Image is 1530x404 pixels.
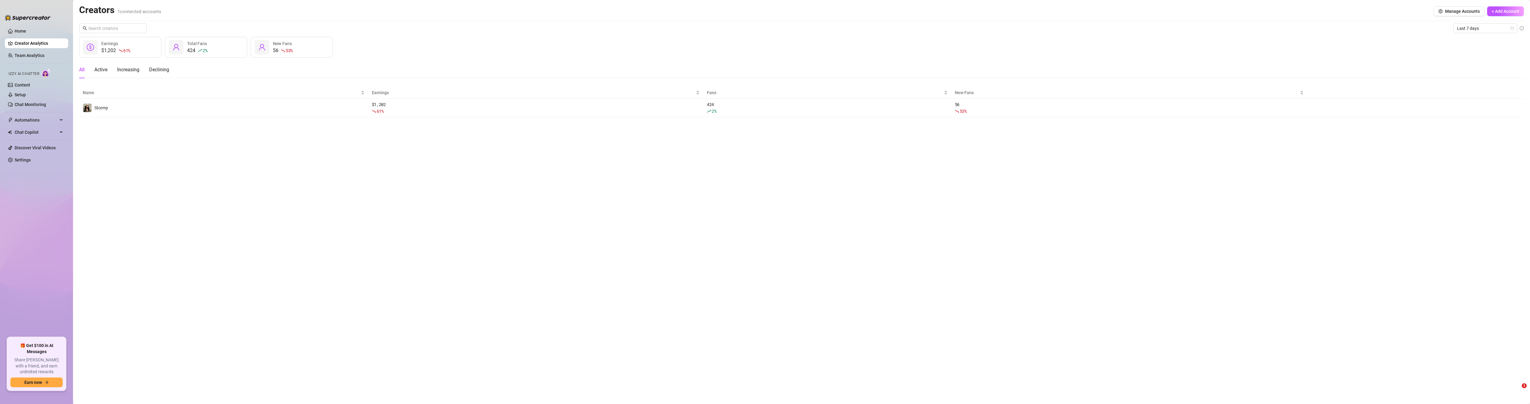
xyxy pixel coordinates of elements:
span: 🎁 Get $100 in AI Messages [10,343,63,355]
span: Total Fans [187,41,207,46]
span: Fans [707,89,943,96]
div: Increasing [117,66,139,73]
span: Earnings [101,41,118,46]
button: + Add Account [1487,6,1524,16]
a: Team Analytics [15,53,44,58]
span: Earn now [24,380,42,385]
div: All [79,66,85,73]
th: New Fans [951,87,1307,99]
span: Chat Copilot [15,127,58,137]
a: Settings [15,158,31,162]
a: Discover Viral Videos [15,145,56,150]
span: dollar-circle [87,44,94,51]
span: Last 7 days [1457,24,1514,33]
span: user [173,44,180,51]
img: Chat Copilot [8,130,12,134]
th: Fans [703,87,951,99]
span: 53 % [960,108,967,114]
span: info-circle [1520,26,1524,30]
img: logo-BBDzfeDw.svg [5,15,51,21]
a: Setup [15,92,26,97]
input: Search creators [88,25,138,32]
span: search [83,26,87,30]
div: 424 [187,47,207,54]
div: $ 1,202 [372,101,700,115]
span: 1 [1522,383,1527,388]
span: Share [PERSON_NAME] with a friend, and earn unlimited rewards [10,357,63,375]
span: rise [707,109,711,113]
span: setting [1438,9,1443,13]
span: 61 % [123,48,130,53]
span: New Fans [273,41,292,46]
th: Name [79,87,368,99]
a: Content [15,83,30,87]
span: fall [281,48,285,53]
span: Name [83,89,360,96]
span: Manage Accounts [1445,9,1480,14]
span: 2 % [712,108,716,114]
div: 56 [955,101,1304,115]
span: arrow-right [44,380,49,385]
span: Izzy AI Chatter [9,71,39,77]
span: user [258,44,266,51]
span: Earnings [372,89,695,96]
div: Declining [149,66,169,73]
span: calendar [1510,27,1514,30]
a: Home [15,29,26,34]
button: Earn nowarrow-right [10,377,63,387]
span: New Fans [955,89,1299,96]
a: Chat Monitoring [15,102,46,107]
button: Manage Accounts [1434,6,1485,16]
img: Stormy [83,104,92,112]
div: $1,202 [101,47,130,54]
span: Automations [15,115,58,125]
span: 53 % [286,48,293,53]
div: 56 [273,47,293,54]
h2: Creators [79,4,161,16]
img: AI Chatter [42,69,51,77]
span: fall [118,48,123,53]
div: 424 [707,101,948,115]
a: Creator Analytics [15,38,63,48]
span: thunderbolt [8,118,13,122]
span: + Add Account [1492,9,1519,14]
span: Stormy [94,105,108,110]
span: fall [372,109,376,113]
iframe: Intercom live chat [1509,383,1524,398]
span: 61 % [377,108,384,114]
span: fall [955,109,959,113]
span: rise [198,48,202,53]
span: 2 % [203,48,207,53]
span: 1 connected accounts [117,9,161,14]
th: Earnings [368,87,703,99]
div: Active [94,66,107,73]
